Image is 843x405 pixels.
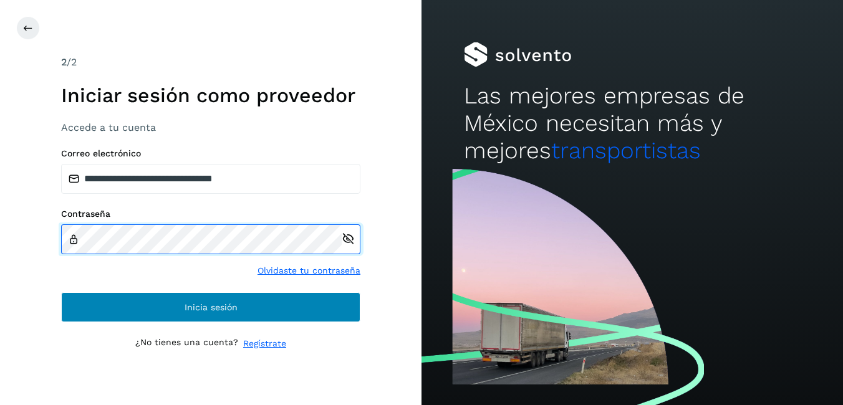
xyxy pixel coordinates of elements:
[61,55,360,70] div: /2
[61,83,360,107] h1: Iniciar sesión como proveedor
[61,148,360,159] label: Correo electrónico
[243,337,286,350] a: Regístrate
[258,264,360,277] a: Olvidaste tu contraseña
[61,121,360,133] h3: Accede a tu cuenta
[61,209,360,219] label: Contraseña
[464,82,801,165] h2: Las mejores empresas de México necesitan más y mejores
[61,56,67,68] span: 2
[135,337,238,350] p: ¿No tienes una cuenta?
[185,303,238,312] span: Inicia sesión
[551,137,701,164] span: transportistas
[61,292,360,322] button: Inicia sesión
